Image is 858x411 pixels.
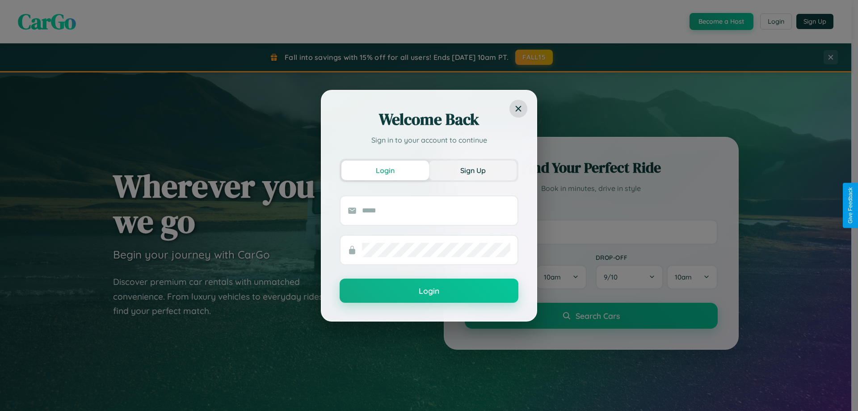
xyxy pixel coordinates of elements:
[847,187,854,224] div: Give Feedback
[429,161,517,180] button: Sign Up
[341,161,429,180] button: Login
[340,135,518,145] p: Sign in to your account to continue
[340,109,518,130] h2: Welcome Back
[340,279,518,303] button: Login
